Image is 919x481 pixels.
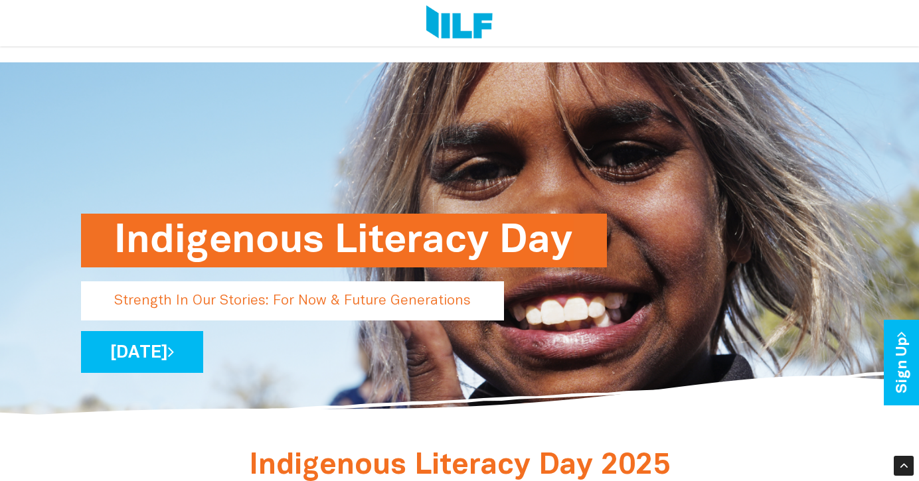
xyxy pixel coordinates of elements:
[426,5,492,41] img: Logo
[114,214,574,267] h1: Indigenous Literacy Day
[81,281,504,320] p: Strength In Our Stories: For Now & Future Generations
[894,456,914,476] div: Scroll Back to Top
[249,452,670,480] span: Indigenous Literacy Day 2025
[81,331,203,373] a: [DATE]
